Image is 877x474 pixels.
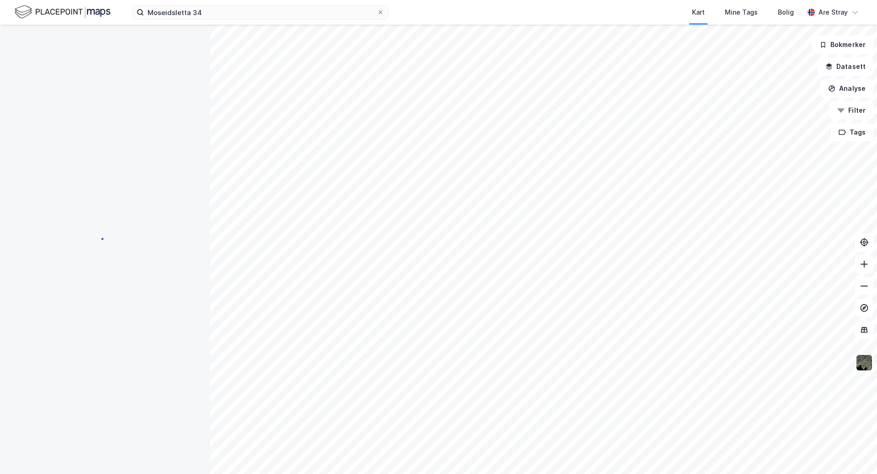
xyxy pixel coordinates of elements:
div: Mine Tags [725,7,758,18]
img: logo.f888ab2527a4732fd821a326f86c7f29.svg [15,4,111,20]
div: Are Stray [819,7,848,18]
img: 9k= [856,354,873,371]
div: Bolig [778,7,794,18]
img: spinner.a6d8c91a73a9ac5275cf975e30b51cfb.svg [98,237,112,251]
button: Datasett [818,57,873,76]
button: Bokmerker [812,36,873,54]
button: Analyse [820,79,873,98]
input: Søk på adresse, matrikkel, gårdeiere, leietakere eller personer [144,5,377,19]
div: Kart [692,7,705,18]
button: Tags [831,123,873,141]
iframe: Chat Widget [831,430,877,474]
button: Filter [829,101,873,120]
